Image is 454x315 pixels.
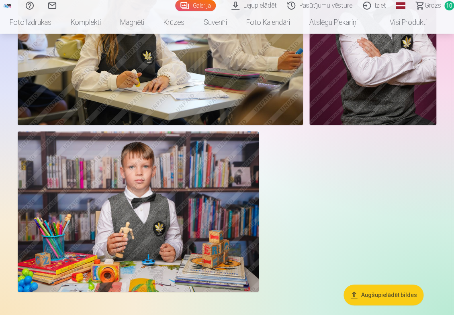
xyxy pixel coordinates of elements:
[367,11,436,34] a: Visi produkti
[237,11,300,34] a: Foto kalendāri
[425,1,441,10] span: Grozs
[444,1,454,10] span: 10
[154,11,194,34] a: Krūzes
[3,3,12,8] img: /fa1
[61,11,110,34] a: Komplekti
[110,11,154,34] a: Magnēti
[344,285,423,305] button: Augšupielādēt bildes
[300,11,367,34] a: Atslēgu piekariņi
[194,11,237,34] a: Suvenīri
